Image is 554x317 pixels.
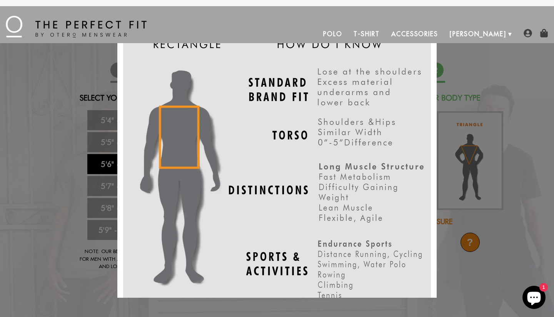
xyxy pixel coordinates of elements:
[524,29,532,37] img: user-account-icon.png
[520,286,548,311] inbox-online-store-chat: Shopify online store chat
[444,25,512,43] a: [PERSON_NAME]
[540,29,548,37] img: shopping-bag-icon.png
[385,25,444,43] a: Accessories
[6,16,147,37] img: The Perfect Fit - by Otero Menswear - Logo
[348,25,385,43] a: T-Shirt
[317,25,348,43] a: Polo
